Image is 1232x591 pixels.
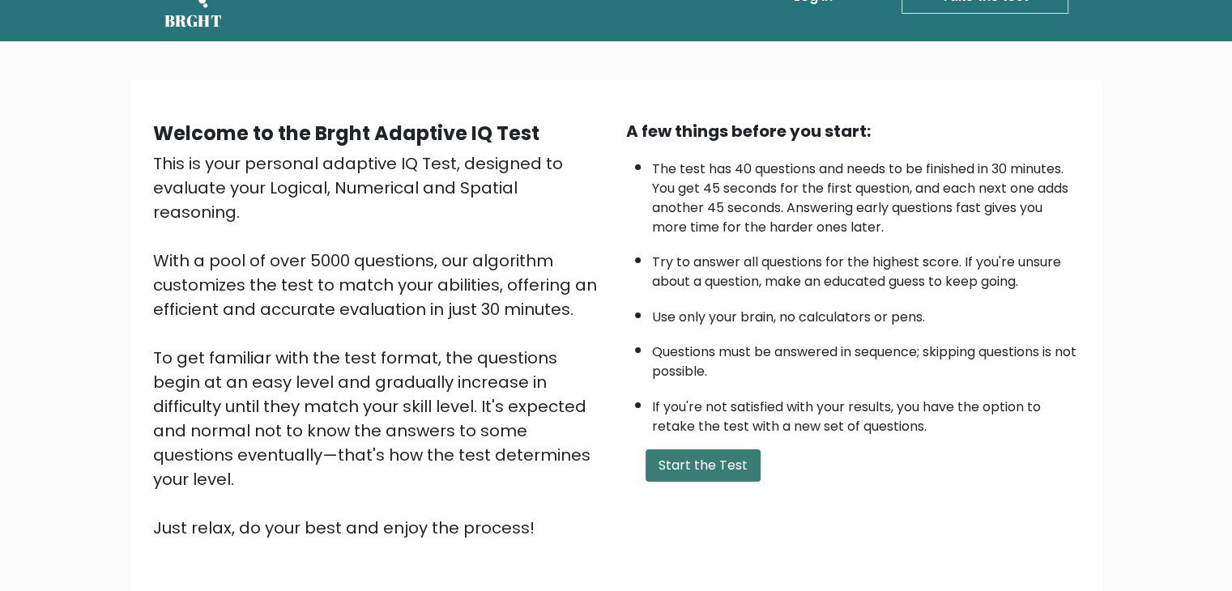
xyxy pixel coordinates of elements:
[646,449,761,482] button: Start the Test
[652,389,1080,436] li: If you're not satisfied with your results, you have the option to retake the test with a new set ...
[153,151,607,540] div: This is your personal adaptive IQ Test, designed to evaluate your Logical, Numerical and Spatial ...
[652,151,1080,237] li: The test has 40 questions and needs to be finished in 30 minutes. You get 45 seconds for the firs...
[652,300,1080,327] li: Use only your brain, no calculators or pens.
[626,119,1080,143] div: A few things before you start:
[164,11,223,31] h5: BRGHT
[652,334,1080,381] li: Questions must be answered in sequence; skipping questions is not possible.
[652,244,1080,291] li: Try to answer all questions for the highest score. If you're unsure about a question, make an edu...
[153,120,539,147] b: Welcome to the Brght Adaptive IQ Test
